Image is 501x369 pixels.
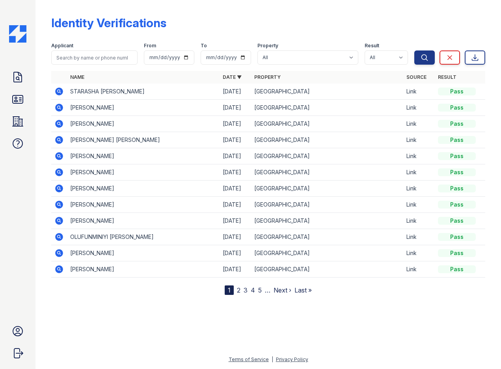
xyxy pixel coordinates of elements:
td: [DATE] [220,245,251,261]
div: Pass [438,88,476,95]
td: Link [403,164,435,181]
div: Pass [438,233,476,241]
div: Pass [438,184,476,192]
div: Pass [438,136,476,144]
td: STARASHA [PERSON_NAME] [67,84,219,100]
div: 1 [225,285,234,295]
td: [DATE] [220,132,251,148]
td: [GEOGRAPHIC_DATA] [251,84,403,100]
input: Search by name or phone number [51,50,138,65]
td: [DATE] [220,100,251,116]
td: [GEOGRAPHIC_DATA] [251,148,403,164]
a: Date ▼ [223,74,242,80]
td: [DATE] [220,84,251,100]
td: [PERSON_NAME] [67,197,219,213]
td: [DATE] [220,229,251,245]
td: [PERSON_NAME] [67,261,219,278]
td: [PERSON_NAME] [67,164,219,181]
td: [PERSON_NAME] [67,100,219,116]
a: Name [70,74,84,80]
td: Link [403,132,435,148]
a: Terms of Service [229,356,269,362]
a: 2 [237,286,240,294]
label: Applicant [51,43,73,49]
td: [GEOGRAPHIC_DATA] [251,181,403,197]
div: Pass [438,201,476,209]
label: Property [257,43,278,49]
td: [PERSON_NAME] [67,245,219,261]
td: [PERSON_NAME] [PERSON_NAME] [67,132,219,148]
a: Result [438,74,456,80]
td: Link [403,245,435,261]
a: Privacy Policy [276,356,308,362]
label: To [201,43,207,49]
td: [PERSON_NAME] [67,213,219,229]
td: Link [403,116,435,132]
td: [GEOGRAPHIC_DATA] [251,229,403,245]
td: Link [403,197,435,213]
a: Property [254,74,281,80]
td: [GEOGRAPHIC_DATA] [251,261,403,278]
td: [GEOGRAPHIC_DATA] [251,100,403,116]
td: Link [403,148,435,164]
td: [GEOGRAPHIC_DATA] [251,245,403,261]
td: [GEOGRAPHIC_DATA] [251,116,403,132]
a: Last » [294,286,312,294]
div: Pass [438,217,476,225]
td: [DATE] [220,181,251,197]
td: [DATE] [220,116,251,132]
td: OLUFUNMINIYI [PERSON_NAME] [67,229,219,245]
td: [DATE] [220,197,251,213]
div: | [272,356,273,362]
div: Pass [438,152,476,160]
label: Result [365,43,379,49]
td: [PERSON_NAME] [67,181,219,197]
label: From [144,43,156,49]
td: [GEOGRAPHIC_DATA] [251,197,403,213]
td: [PERSON_NAME] [67,148,219,164]
td: [GEOGRAPHIC_DATA] [251,164,403,181]
td: [DATE] [220,164,251,181]
td: Link [403,213,435,229]
a: 5 [258,286,262,294]
td: [PERSON_NAME] [67,116,219,132]
div: Pass [438,249,476,257]
td: [DATE] [220,261,251,278]
div: Identity Verifications [51,16,166,30]
td: [GEOGRAPHIC_DATA] [251,213,403,229]
div: Pass [438,120,476,128]
a: Source [406,74,427,80]
td: [GEOGRAPHIC_DATA] [251,132,403,148]
td: Link [403,100,435,116]
a: Next › [274,286,291,294]
td: Link [403,181,435,197]
img: CE_Icon_Blue-c292c112584629df590d857e76928e9f676e5b41ef8f769ba2f05ee15b207248.png [9,25,26,43]
td: Link [403,229,435,245]
div: Pass [438,265,476,273]
td: Link [403,84,435,100]
div: Pass [438,104,476,112]
td: [DATE] [220,148,251,164]
td: Link [403,261,435,278]
span: … [265,285,270,295]
a: 3 [244,286,248,294]
div: Pass [438,168,476,176]
td: [DATE] [220,213,251,229]
a: 4 [251,286,255,294]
